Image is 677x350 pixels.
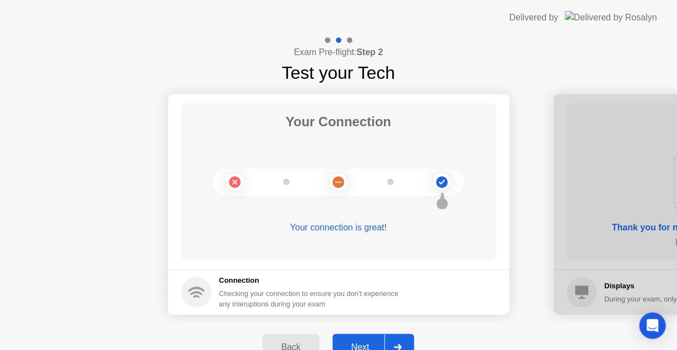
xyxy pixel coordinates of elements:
div: Delivered by [510,11,559,24]
h4: Exam Pre-flight: [294,46,383,59]
b: Step 2 [356,47,383,57]
div: Open Intercom Messenger [640,313,666,339]
h5: Connection [219,275,405,286]
div: Checking your connection to ensure you don’t experience any interuptions during your exam [219,288,405,309]
h1: Test your Tech [282,60,396,86]
div: Your connection is great! [181,221,496,234]
h1: Your Connection [286,112,392,132]
img: Delivered by Rosalyn [565,11,657,24]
